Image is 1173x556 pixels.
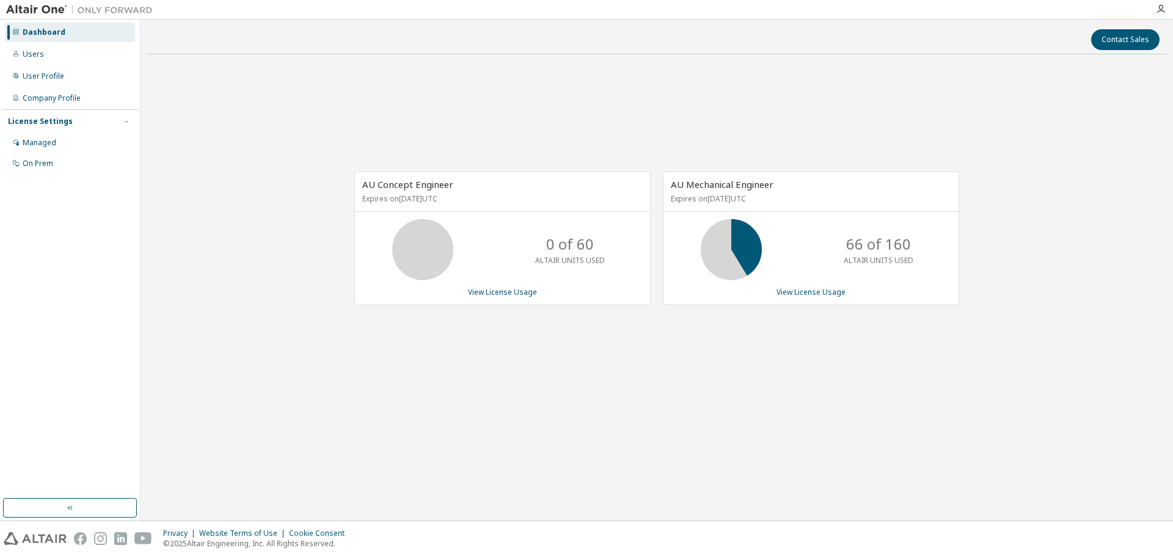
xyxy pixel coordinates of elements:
img: youtube.svg [134,532,152,545]
p: ALTAIR UNITS USED [844,255,913,265]
img: altair_logo.svg [4,532,67,545]
a: View License Usage [468,287,537,297]
p: 0 of 60 [546,234,594,255]
div: Managed [23,138,56,148]
div: Users [23,49,44,59]
p: © 2025 Altair Engineering, Inc. All Rights Reserved. [163,538,352,549]
div: Cookie Consent [289,529,352,538]
div: User Profile [23,71,64,81]
span: AU Concept Engineer [362,178,453,190]
img: facebook.svg [74,532,87,545]
img: linkedin.svg [114,532,127,545]
button: Contact Sales [1091,29,1160,50]
div: Website Terms of Use [199,529,289,538]
div: Privacy [163,529,199,538]
p: Expires on [DATE] UTC [362,193,640,204]
img: instagram.svg [94,532,107,545]
a: View License Usage [777,287,846,297]
p: ALTAIR UNITS USED [535,255,605,265]
p: 66 of 160 [846,234,911,255]
img: Altair One [6,4,159,16]
div: On Prem [23,159,53,168]
div: Dashboard [23,27,65,37]
span: AU Mechanical Engineer [671,178,773,190]
div: License Settings [8,117,73,126]
p: Expires on [DATE] UTC [671,193,948,204]
div: Company Profile [23,93,81,103]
